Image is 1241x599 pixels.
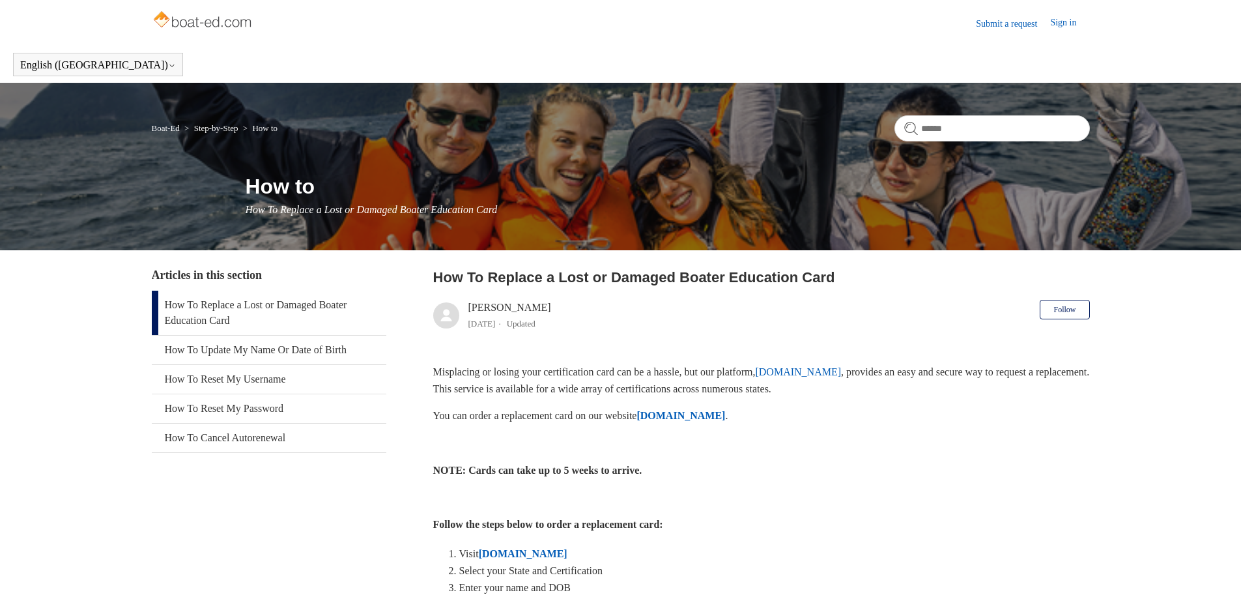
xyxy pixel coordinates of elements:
a: How to [252,123,278,133]
span: How To Replace a Lost or Damaged Boater Education Card [246,204,498,215]
a: [DOMAIN_NAME] [479,548,567,559]
a: Boat-Ed [152,123,180,133]
h1: How to [246,171,1090,202]
li: Updated [507,319,535,329]
a: Submit a request [976,17,1050,31]
a: [DOMAIN_NAME] [755,366,841,377]
button: English ([GEOGRAPHIC_DATA]) [20,59,176,71]
input: Search [894,115,1090,141]
span: Visit [459,548,479,559]
div: [PERSON_NAME] [468,300,551,331]
a: How To Replace a Lost or Damaged Boater Education Card [152,291,386,335]
a: Sign in [1050,16,1089,31]
span: Articles in this section [152,269,262,282]
p: Misplacing or losing your certification card can be a hassle, but our platform, , provides an eas... [433,364,1090,397]
li: Step-by-Step [182,123,240,133]
span: You can order a replacement card on our website [433,410,637,421]
span: Enter your name and DOB [459,582,571,593]
time: 04/08/2025, 12:48 [468,319,496,329]
a: How To Cancel Autorenewal [152,424,386,452]
div: Live chat [1197,555,1231,589]
li: Boat-Ed [152,123,182,133]
span: Select your State and Certification [459,565,603,576]
img: Boat-Ed Help Center home page [152,8,255,34]
button: Follow Article [1040,300,1089,319]
a: How To Update My Name Or Date of Birth [152,336,386,364]
a: How To Reset My Password [152,394,386,423]
strong: Follow the steps below to order a replacement card: [433,519,663,530]
a: How To Reset My Username [152,365,386,394]
strong: NOTE: Cards can take up to 5 weeks to arrive. [433,465,642,476]
a: Step-by-Step [194,123,238,133]
a: [DOMAIN_NAME] [636,410,725,421]
span: . [725,410,728,421]
li: How to [240,123,278,133]
h2: How To Replace a Lost or Damaged Boater Education Card [433,267,1090,288]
